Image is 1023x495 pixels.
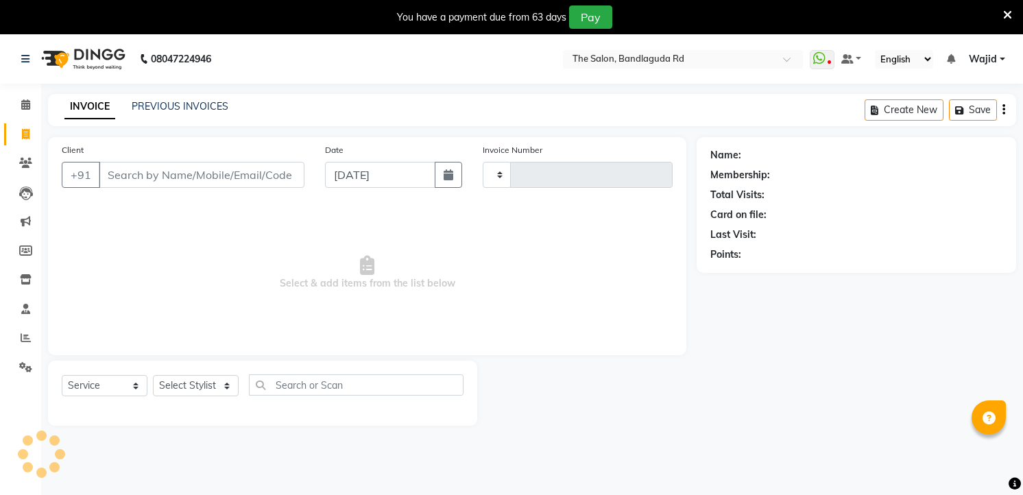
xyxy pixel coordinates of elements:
[151,40,211,78] b: 08047224946
[949,99,997,121] button: Save
[710,188,765,202] div: Total Visits:
[483,144,542,156] label: Invoice Number
[965,440,1009,481] iframe: chat widget
[62,162,100,188] button: +91
[969,52,997,67] span: Wajid
[64,95,115,119] a: INVOICE
[62,144,84,156] label: Client
[865,99,943,121] button: Create New
[397,10,566,25] div: You have a payment due from 63 days
[249,374,464,396] input: Search or Scan
[710,208,767,222] div: Card on file:
[710,228,756,242] div: Last Visit:
[569,5,612,29] button: Pay
[132,100,228,112] a: PREVIOUS INVOICES
[62,204,673,341] span: Select & add items from the list below
[325,144,344,156] label: Date
[710,168,770,182] div: Membership:
[710,148,741,162] div: Name:
[710,247,741,262] div: Points:
[99,162,304,188] input: Search by Name/Mobile/Email/Code
[35,40,129,78] img: logo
